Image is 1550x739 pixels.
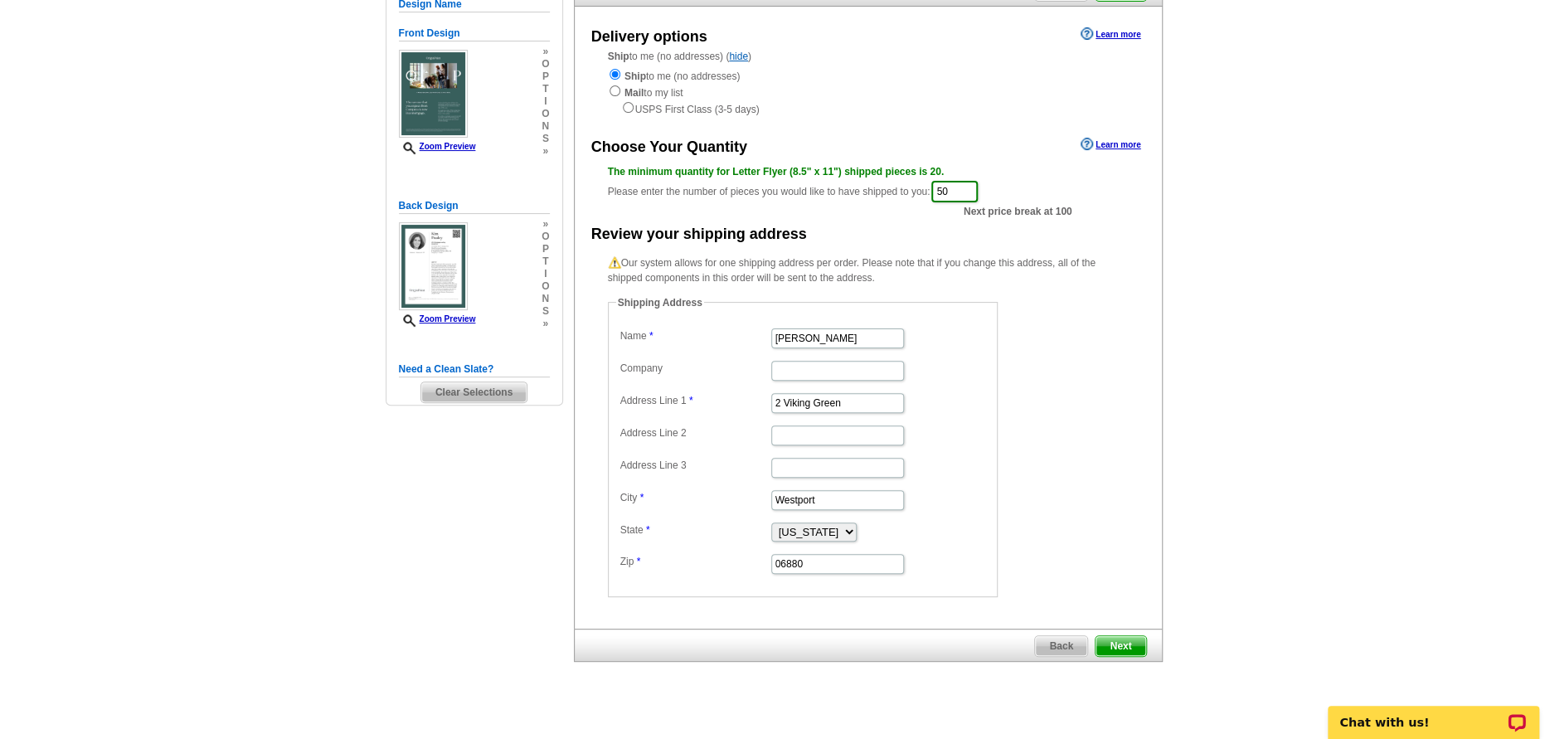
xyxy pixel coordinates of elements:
span: o [542,108,549,120]
strong: Mail [624,87,644,99]
span: » [542,218,549,231]
a: Zoom Preview [399,142,476,151]
span: t [542,255,549,268]
span: Next [1096,636,1145,656]
a: Learn more [1081,138,1140,151]
label: Name [620,328,770,343]
strong: Ship [624,70,646,82]
a: Learn more [1081,27,1140,41]
div: Choose Your Quantity [591,136,747,158]
legend: Shipping Address [616,295,704,310]
iframe: LiveChat chat widget [1317,687,1550,739]
label: Address Line 1 [620,393,770,408]
span: » [542,46,549,58]
div: Review your shipping address [591,223,807,246]
span: t [542,83,549,95]
span: s [542,305,549,318]
span: Clear Selections [421,382,527,402]
span: p [542,243,549,255]
h5: Need a Clean Slate? [399,362,550,377]
span: p [542,70,549,83]
a: hide [729,51,748,62]
span: s [542,133,549,145]
span: o [542,231,549,243]
span: Next price break at 100 [964,204,1072,219]
h5: Front Design [399,26,550,41]
label: Company [620,361,770,376]
span: i [542,268,549,280]
img: small-thumb.jpg [399,222,469,310]
span: i [542,95,549,108]
label: City [620,490,770,505]
a: Zoom Preview [399,314,476,323]
label: Address Line 2 [620,425,770,440]
div: USPS First Class (3-5 days) [608,100,1129,117]
img: warning.png [608,256,621,270]
p: Our system allows for one shipping address per order. Please note that if you change this address... [608,255,1129,285]
span: n [542,293,549,305]
span: » [542,318,549,330]
label: Address Line 3 [620,458,770,473]
span: o [542,58,549,70]
span: o [542,280,549,293]
div: The minimum quantity for Letter Flyer (8.5" x 11") shipped pieces is 20. [608,164,1129,179]
div: Please enter the number of pieces you would like to have shipped to you: [608,164,1129,204]
div: to me (no addresses) ( ) [575,49,1162,117]
label: Zip [620,554,770,569]
div: Delivery options [591,26,707,48]
span: Back [1035,636,1087,656]
div: to me (no addresses) to my list [608,67,1129,117]
img: small-thumb.jpg [399,50,469,138]
strong: Ship [608,51,629,62]
h5: Back Design [399,198,550,214]
span: n [542,120,549,133]
span: » [542,145,549,158]
a: Back [1034,635,1088,657]
label: State [620,523,770,537]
